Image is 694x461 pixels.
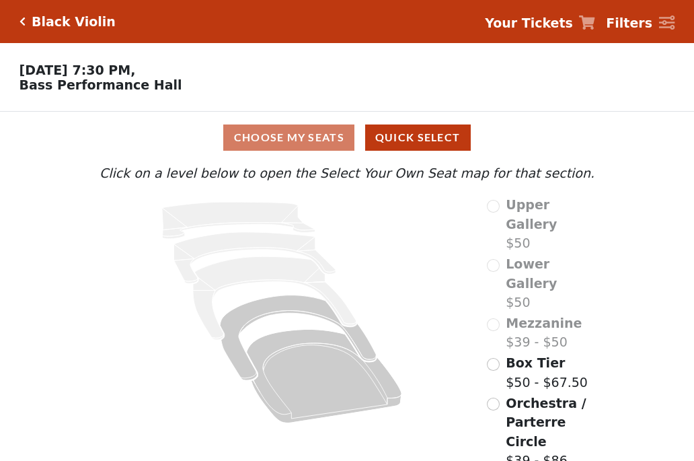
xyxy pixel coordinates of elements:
path: Lower Gallery - Seats Available: 0 [174,232,336,283]
path: Upper Gallery - Seats Available: 0 [162,202,315,239]
span: Lower Gallery [506,256,557,291]
span: Upper Gallery [506,197,557,232]
h5: Black Violin [32,14,116,30]
span: Box Tier [506,355,565,370]
button: Quick Select [365,125,471,151]
a: Click here to go back to filters [20,17,26,26]
label: $50 - $67.50 [506,353,588,392]
strong: Filters [606,15,652,30]
label: $39 - $50 [506,314,582,352]
a: Your Tickets [485,13,595,33]
a: Filters [606,13,674,33]
p: Click on a level below to open the Select Your Own Seat map for that section. [96,164,598,183]
span: Orchestra / Parterre Circle [506,396,586,449]
strong: Your Tickets [485,15,573,30]
label: $50 [506,254,598,312]
label: $50 [506,195,598,253]
path: Orchestra / Parterre Circle - Seats Available: 676 [247,330,402,423]
span: Mezzanine [506,316,582,330]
